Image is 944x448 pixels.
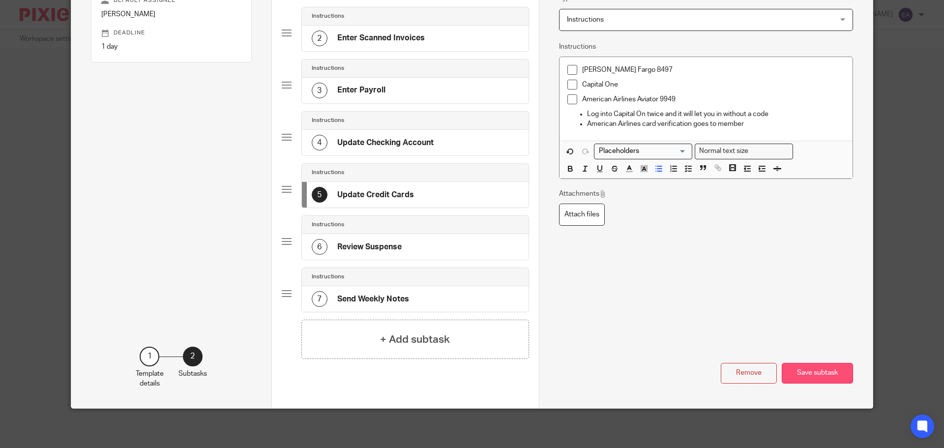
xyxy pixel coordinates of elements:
[559,204,605,226] label: Attach files
[567,16,604,23] span: Instructions
[721,363,777,384] button: Remove
[594,144,692,159] div: Search for option
[178,369,207,379] p: Subtasks
[594,144,692,159] div: Placeholders
[312,83,327,98] div: 3
[587,119,845,129] p: American Airlines card verification goes to member
[136,369,164,389] p: Template details
[559,189,607,199] p: Attachments
[312,187,327,203] div: 5
[312,221,344,229] h4: Instructions
[595,146,686,156] input: Search for option
[312,30,327,46] div: 2
[312,239,327,255] div: 6
[337,85,385,95] h4: Enter Payroll
[183,347,203,366] div: 2
[101,42,241,52] p: 1 day
[312,169,344,177] h4: Instructions
[101,29,241,37] p: Deadline
[337,294,409,304] h4: Send Weekly Notes
[695,144,793,159] div: Text styles
[140,347,159,366] div: 1
[559,42,596,52] label: Instructions
[312,117,344,124] h4: Instructions
[312,273,344,281] h4: Instructions
[380,332,450,347] h4: + Add subtask
[312,12,344,20] h4: Instructions
[752,146,787,156] input: Search for option
[337,190,414,200] h4: Update Credit Cards
[695,144,793,159] div: Search for option
[337,138,434,148] h4: Update Checking Account
[312,291,327,307] div: 7
[582,80,845,90] p: Capital One
[337,242,402,252] h4: Review Suspense
[582,94,845,104] p: American Airlines Aviator 9949
[587,109,845,119] p: Log into Capital On twice and it will let you in without a code
[101,9,241,19] p: [PERSON_NAME]
[697,146,751,156] span: Normal text size
[312,135,327,150] div: 4
[337,33,425,43] h4: Enter Scanned Invoices
[582,65,845,75] p: [PERSON_NAME] Fargo 8497
[312,64,344,72] h4: Instructions
[782,363,853,384] button: Save subtask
